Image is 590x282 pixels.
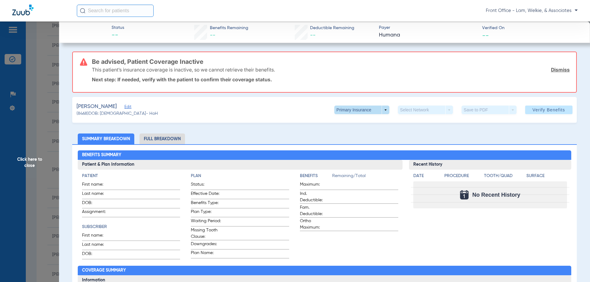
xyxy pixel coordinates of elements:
span: Plan Type: [191,209,221,217]
img: Calendar [460,190,469,199]
h3: Recent History [409,160,572,170]
span: Ind. Deductible: [300,191,330,203]
span: Payer [379,25,477,31]
span: Benefits Type: [191,200,221,208]
span: Maximum: [300,181,330,190]
img: error-icon [80,58,87,66]
app-breakdown-title: Tooth/Quad [484,173,525,181]
span: Fam. Deductible: [300,204,330,217]
button: Verify Benefits [525,106,572,114]
h4: Patient [82,173,180,179]
span: Status [112,25,124,31]
span: Benefits Remaining [210,25,248,31]
h4: Procedure [444,173,482,179]
span: Status: [191,181,221,190]
span: First name: [82,181,112,190]
span: Plan Name: [191,250,221,258]
span: -- [310,33,316,38]
h4: Plan [191,173,289,179]
span: Verify Benefits [533,107,565,112]
a: Dismiss [551,67,570,73]
iframe: Chat Widget [559,253,590,282]
img: Search Icon [80,8,85,14]
app-breakdown-title: Surface [526,173,567,181]
h4: Subscriber [82,224,180,230]
img: Zuub Logo [12,5,33,15]
span: Last name: [82,241,112,250]
span: Missing Tooth Clause: [191,227,221,240]
li: Full Breakdown [140,133,185,144]
h2: Benefits Summary [78,150,572,160]
h4: Date [413,173,439,179]
span: Ortho Maximum: [300,218,330,231]
h4: Surface [526,173,567,179]
span: Downgrades: [191,241,221,249]
h3: Patient & Plan Information [78,160,403,170]
span: -- [112,31,124,40]
span: Front Office - Lam, Welkie, & Associates [486,8,578,14]
span: Last name: [82,191,112,199]
h3: Be advised, Patient Coverage Inactive [92,59,570,65]
span: Remaining/Total [332,173,398,181]
span: Edit [124,105,130,110]
span: -- [482,32,489,38]
h4: Tooth/Quad [484,173,525,179]
span: Effective Date: [191,191,221,199]
p: This patient’s insurance coverage is inactive, so we cannot retrieve their benefits. [92,67,275,73]
span: First name: [82,232,112,241]
h2: Coverage Summary [78,266,572,276]
span: DOB: [82,251,112,259]
span: No Recent History [472,192,520,198]
span: Deductible Remaining [310,25,354,31]
h4: Benefits [300,173,332,179]
app-breakdown-title: Procedure [444,173,482,181]
span: -- [210,33,215,38]
button: Primary Insurance [334,106,389,114]
app-breakdown-title: Benefits [300,173,332,181]
span: DOB: [82,200,112,208]
span: Waiting Period: [191,218,221,226]
p: Next step: If needed, verify with the patient to confirm their coverage status. [92,76,570,83]
input: Search for patients [77,5,154,17]
span: Verified On [482,25,580,31]
span: [PERSON_NAME] [77,103,117,110]
app-breakdown-title: Date [413,173,439,181]
span: Humana [379,31,477,39]
span: Assignment: [82,209,112,217]
span: (8468) DOB: [DEMOGRAPHIC_DATA] - HoH [77,110,158,117]
li: Summary Breakdown [78,133,134,144]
